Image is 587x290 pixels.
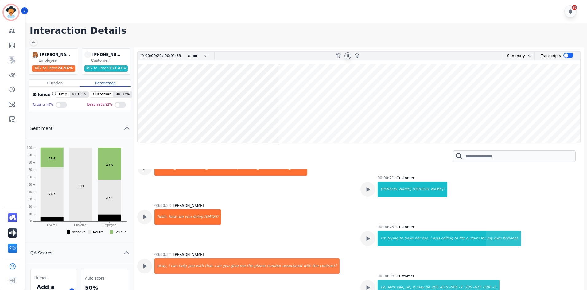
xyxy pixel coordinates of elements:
[254,258,266,274] div: phone
[30,25,587,36] h1: Interaction Details
[106,197,113,200] text: 47.1
[29,183,32,186] text: 50
[84,51,91,58] span: -
[25,125,57,131] span: Sentiment
[32,65,76,72] div: Talk to listen
[541,52,561,60] div: Transcripts
[155,258,168,274] div: okay,
[80,80,131,87] div: Percentage
[192,209,204,225] div: doing
[378,274,394,279] div: 00:00:38
[397,176,414,180] div: Customer
[115,230,126,234] text: Positive
[195,258,204,274] div: with
[319,258,339,274] div: contract?
[33,100,53,109] div: Cross talk 0 %
[84,65,128,72] div: Talk to listen
[282,258,303,274] div: associated
[422,231,430,246] div: too.
[404,231,414,246] div: have
[469,231,480,246] div: claim
[177,209,184,225] div: are
[145,52,183,60] div: /
[378,225,394,230] div: 00:00:25
[29,176,32,179] text: 60
[29,205,32,208] text: 20
[412,182,447,197] div: [PERSON_NAME]?
[168,258,170,274] div: i
[87,100,112,109] div: Dead air 55.92 %
[527,53,532,58] svg: chevron down
[399,231,404,246] div: to
[204,209,221,225] div: [DATE]?
[29,198,32,201] text: 30
[84,274,125,282] div: Auto score
[246,258,254,274] div: the
[168,209,177,225] div: how
[40,51,71,58] div: [PERSON_NAME]
[27,146,32,149] text: 100
[378,182,412,197] div: [PERSON_NAME]
[34,276,48,280] span: Human
[480,231,487,246] div: for
[92,51,123,58] div: [PHONE_NUMBER]
[414,231,422,246] div: her
[239,258,246,274] div: me
[155,209,168,225] div: hello,
[113,92,132,97] span: 88.03 %
[93,230,104,234] text: Neutral
[49,157,55,160] text: 26.6
[123,125,130,132] svg: chevron up
[170,258,178,274] div: can
[29,212,32,216] text: 10
[163,52,180,60] div: 00:01:33
[154,203,171,208] div: 00:00:23
[25,118,133,138] button: Sentiment chevron up
[39,58,76,63] div: Employee
[230,258,239,274] div: give
[145,52,162,60] div: 00:00:29
[525,53,532,58] button: chevron down
[25,250,57,256] span: QA Scores
[74,223,87,227] text: Customer
[29,168,32,172] text: 70
[486,231,493,246] div: my
[29,80,80,87] div: Duration
[154,252,171,257] div: 00:00:32
[214,258,222,274] div: can
[440,231,453,246] div: calling
[502,231,521,246] div: fictional,
[78,184,84,188] text: 100
[397,274,414,279] div: Customer
[123,249,130,257] svg: chevron up
[25,243,133,263] button: QA Scores chevron up
[57,66,73,70] span: 74.96 %
[29,190,32,194] text: 40
[90,92,113,97] span: Customer
[493,231,502,246] div: own
[430,231,432,246] div: i
[106,164,113,167] text: 43.5
[222,258,230,274] div: you
[204,258,214,274] div: that.
[187,258,195,274] div: you
[312,258,319,274] div: the
[378,231,387,246] div: i'm
[29,153,32,157] text: 90
[49,192,55,195] text: 67.7
[29,161,32,164] text: 80
[572,5,577,10] div: 58
[173,252,204,257] div: [PERSON_NAME]
[109,66,126,70] span: 133.41 %
[173,203,204,208] div: [PERSON_NAME]
[459,231,465,246] div: file
[387,231,399,246] div: trying
[465,231,469,246] div: a
[91,58,129,63] div: Customer
[107,218,112,221] text: 9.4
[70,92,89,97] span: 91.03 %
[32,91,56,98] div: Silence
[4,5,18,20] img: Bordered avatar
[47,223,57,227] text: Overall
[72,230,85,234] text: Negative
